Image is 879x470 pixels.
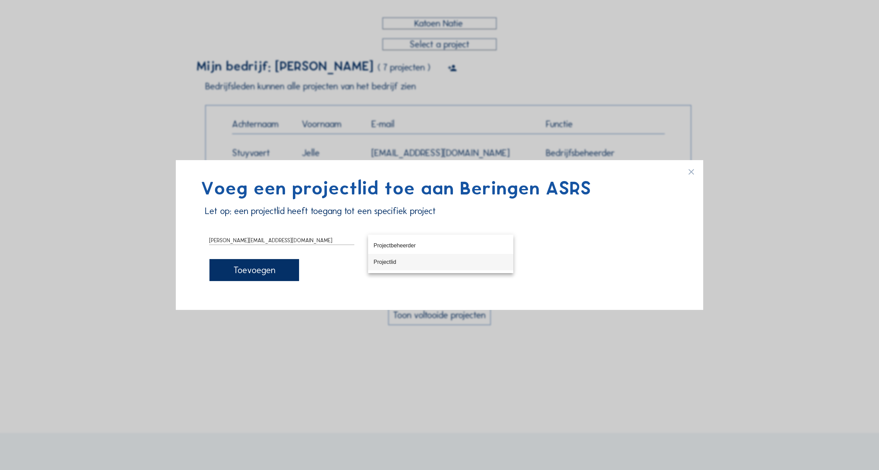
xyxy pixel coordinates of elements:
[209,259,299,281] div: Toevoegen
[187,172,692,206] div: Voeg een projectlid toe aan Beringen ASRS
[374,242,508,249] div: Projectbeheerder
[374,259,508,265] div: Projectlid
[205,206,674,216] div: Let op: een projectlid heeft toegang tot een specifiek project
[209,236,354,245] input: Voer een e-mail adres in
